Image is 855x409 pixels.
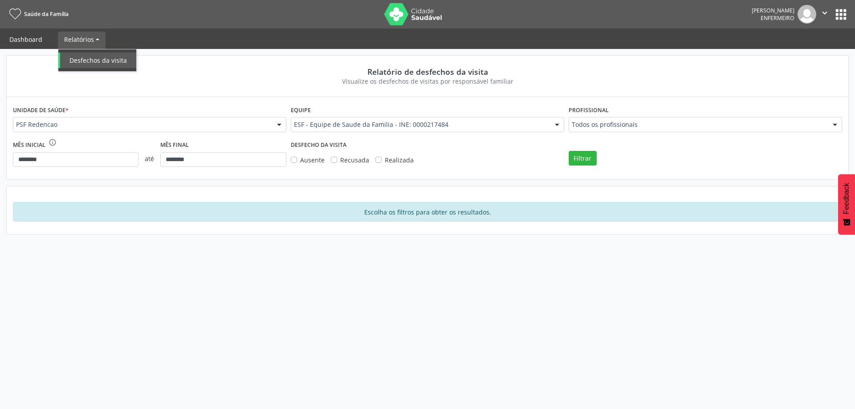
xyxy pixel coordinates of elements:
div: O intervalo deve ser de no máximo 6 meses [49,138,57,152]
span: Relatórios [64,35,94,44]
label: Mês final [160,138,189,152]
i: info_outline [49,138,57,146]
label: DESFECHO DA VISITA [291,138,346,152]
span: Ausente [300,156,325,164]
label: Mês inicial [13,138,45,152]
div: Escolha os filtros para obter os resultados. [13,202,842,222]
span: PSF Redencao [16,120,268,129]
span: até [138,148,160,170]
ul: Relatórios [58,49,137,72]
label: Unidade de saúde [13,103,69,117]
button: Feedback - Mostrar pesquisa [838,174,855,235]
a: Relatórios [58,32,106,47]
div: [PERSON_NAME] [752,7,794,14]
button: Filtrar [569,151,597,166]
button:  [816,5,833,24]
span: Feedback [843,183,851,214]
label: Equipe [291,103,311,117]
span: Realizada [385,156,414,164]
span: ESF - Equipe de Saude da Familia - INE: 0000217484 [294,120,546,129]
span: Recusada [340,156,369,164]
a: Dashboard [3,32,49,47]
div: Visualize os desfechos de visitas por responsável familiar [19,77,836,86]
a: Saúde da Família [6,7,69,21]
img: img [798,5,816,24]
span: Todos os profissionais [572,120,824,129]
button: apps [833,7,849,22]
i:  [820,8,830,18]
label: Profissional [569,103,609,117]
a: Desfechos da visita [58,53,136,68]
div: Relatório de desfechos da visita [19,67,836,77]
span: Enfermeiro [761,14,794,22]
span: Saúde da Família [24,10,69,18]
